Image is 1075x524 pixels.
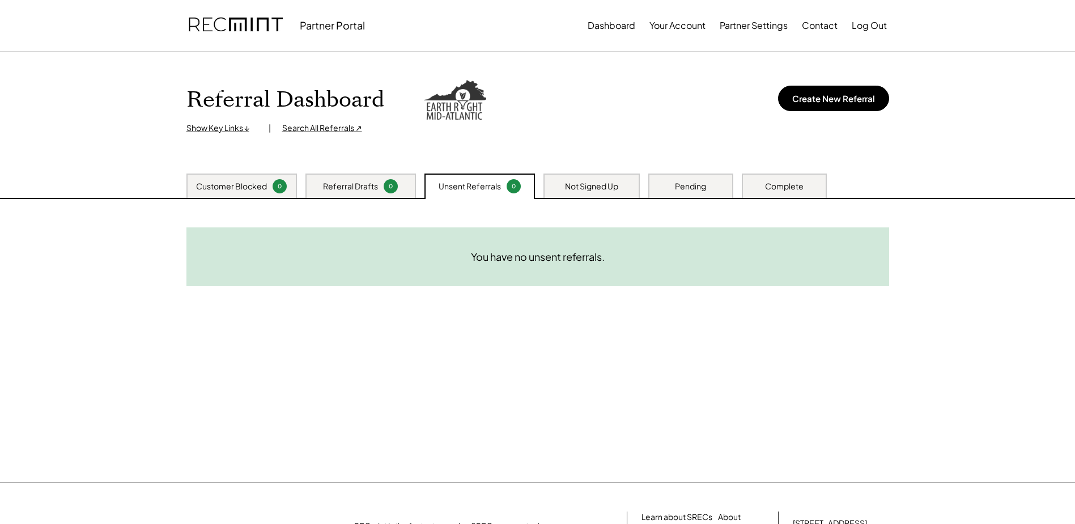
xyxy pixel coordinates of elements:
[565,181,618,192] div: Not Signed Up
[471,250,605,263] div: You have no unsent referrals.
[765,181,804,192] div: Complete
[196,181,267,192] div: Customer Blocked
[649,14,706,37] button: Your Account
[588,14,635,37] button: Dashboard
[323,181,378,192] div: Referral Drafts
[300,19,365,32] div: Partner Portal
[778,86,889,111] button: Create New Referral
[675,181,706,192] div: Pending
[385,182,396,191] div: 0
[641,512,712,523] a: Learn about SRECs
[720,14,788,37] button: Partner Settings
[186,87,384,113] h1: Referral Dashboard
[274,182,285,191] div: 0
[439,181,501,192] div: Unsent Referrals
[802,14,838,37] button: Contact
[189,6,283,45] img: recmint-logotype%403x.png
[508,182,519,191] div: 0
[424,80,486,120] img: erepower.png
[718,512,741,523] a: About
[269,122,271,134] div: |
[852,14,887,37] button: Log Out
[186,122,257,134] div: Show Key Links ↓
[282,122,362,134] div: Search All Referrals ↗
